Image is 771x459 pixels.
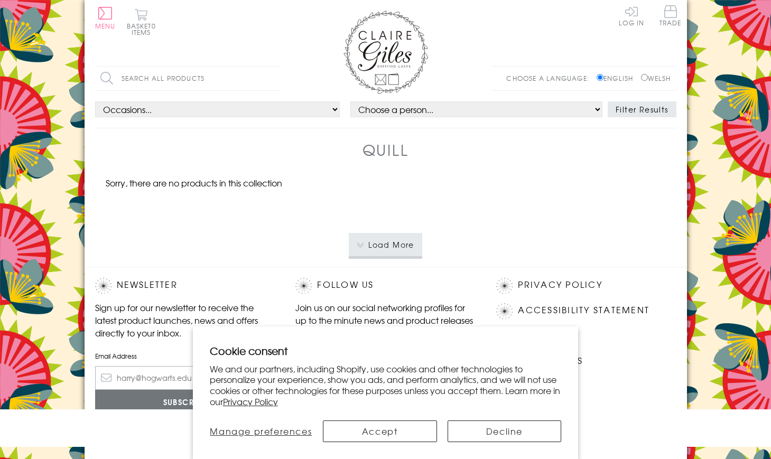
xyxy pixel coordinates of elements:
img: Claire Giles Greetings Cards [343,11,428,94]
input: English [597,74,603,81]
a: Trade [659,5,682,28]
span: 0 items [132,21,156,37]
button: Accept [323,420,437,442]
button: Filter Results [608,101,676,117]
p: Join us on our social networking profiles for up to the minute news and product releases the mome... [295,301,475,339]
label: Welsh [641,73,671,83]
input: Welsh [641,74,648,81]
a: Accessibility Statement [518,303,649,317]
button: Manage preferences [210,420,312,442]
button: Menu [95,7,116,29]
p: Sorry, there are no products in this collection [95,176,293,189]
p: Choose a language: [506,73,594,83]
label: English [597,73,638,83]
button: Basket0 items [127,8,156,35]
h1: Quill [363,139,409,161]
h2: Newsletter [95,278,275,294]
h2: Cookie consent [210,343,562,358]
p: Sign up for our newsletter to receive the latest product launches, news and offers directly to yo... [95,301,275,339]
input: harry@hogwarts.edu [95,366,275,390]
button: Decline [448,420,562,442]
input: Search all products [95,67,280,90]
a: Privacy Policy [223,395,278,408]
span: Menu [95,21,116,31]
p: We and our partners, including Shopify, use cookies and other technologies to personalize your ex... [210,363,562,407]
input: Search [270,67,280,90]
a: Privacy Policy [518,278,602,292]
span: Manage preferences [210,425,312,437]
h2: Follow Us [295,278,475,294]
button: Load More [349,233,422,256]
label: Email Address [95,351,275,361]
input: Subscribe [95,390,275,414]
a: Log In [619,5,644,26]
span: Trade [659,5,682,26]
